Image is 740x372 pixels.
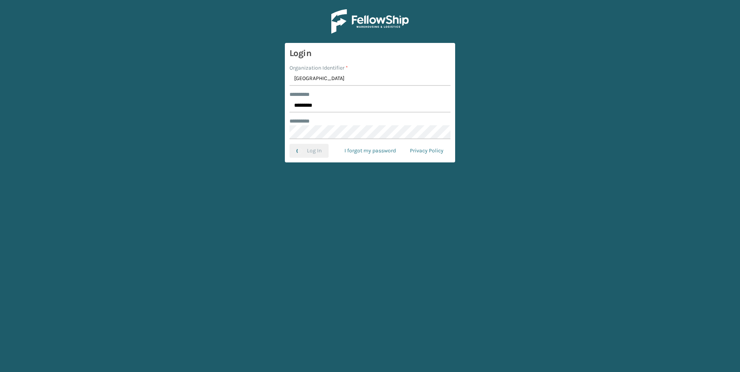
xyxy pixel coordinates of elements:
[337,144,403,158] a: I forgot my password
[289,48,451,59] h3: Login
[289,144,329,158] button: Log In
[403,144,451,158] a: Privacy Policy
[331,9,409,34] img: Logo
[289,64,348,72] label: Organization Identifier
